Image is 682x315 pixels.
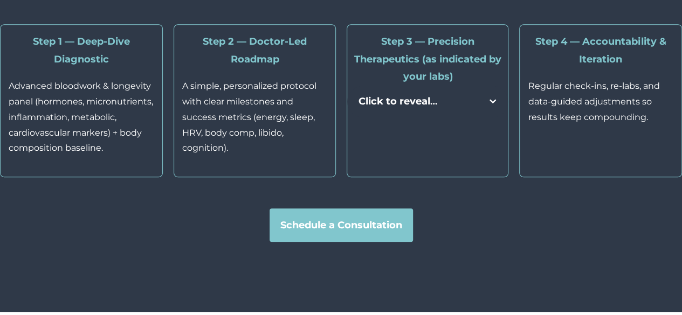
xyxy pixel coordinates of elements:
p: A simple, personalized protocol with clear milestones and success metrics (energy, sleep, HRV, bo... [182,79,328,156]
strong: Step 3 — Precision Therapeutics (as indicated by your labs) [354,36,501,82]
strong: Step 2 — Doctor-Led Roadmap [203,36,307,65]
strong: Step 4 — Accountability & Iteration [535,36,666,65]
a: Schedule a Consultation [270,208,413,242]
p: Regular check-ins, re-labs, and data-guided adjustments so results keep compounding. [528,79,673,125]
p: Advanced bloodwork & longevity panel (hormones, micronutrients, inflammation, metabolic, cardiova... [9,79,154,156]
button: Click to reveal… [347,86,508,117]
strong: Step 1 — Deep-Dive Diagnostic [33,36,130,65]
strong: Schedule a Consultation [280,216,402,234]
strong: Click to reveal [359,95,430,107]
span: … [359,94,437,109]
